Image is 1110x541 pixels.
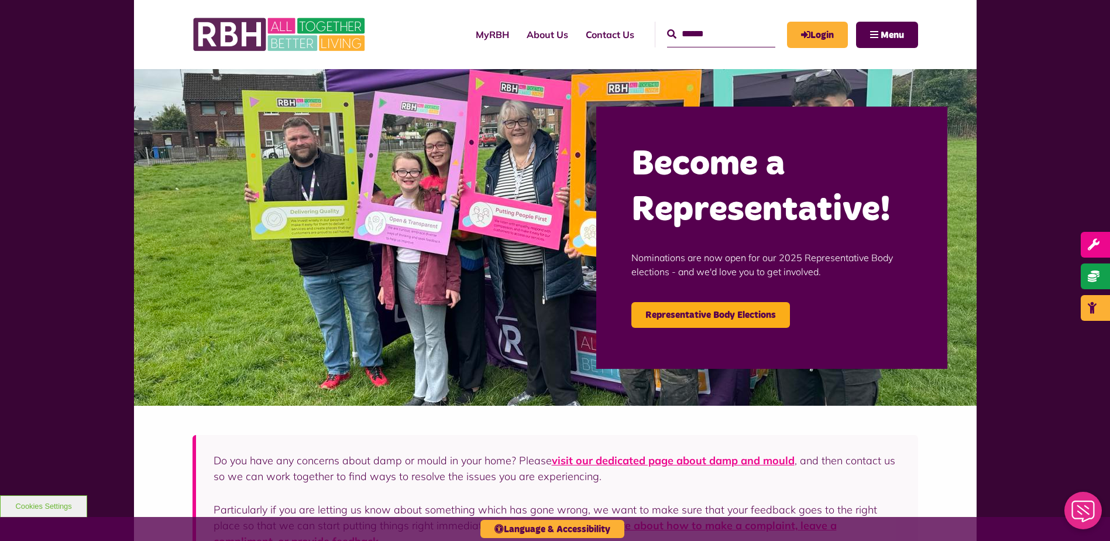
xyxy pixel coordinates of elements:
img: Image (22) [134,69,977,406]
p: Do you have any concerns about damp or mould in your home? Please , and then contact us so we can... [214,453,901,484]
a: Representative Body Elections [631,302,790,328]
input: Search [667,22,775,47]
a: MyRBH [467,19,518,50]
iframe: Netcall Web Assistant for live chat [1057,488,1110,541]
button: Language & Accessibility [480,520,624,538]
a: MyRBH [787,22,848,48]
img: RBH [193,12,368,57]
h2: Become a Representative! [631,142,912,233]
a: About Us [518,19,577,50]
p: Nominations are now open for our 2025 Representative Body elections - and we'd love you to get in... [631,233,912,296]
a: visit our dedicated page about damp and mould [552,454,795,467]
span: Menu [881,30,904,40]
a: Contact Us [577,19,643,50]
button: Navigation [856,22,918,48]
